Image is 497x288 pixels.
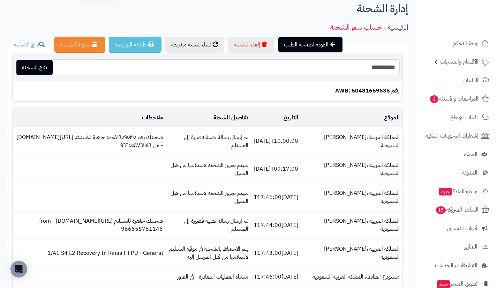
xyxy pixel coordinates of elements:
[464,242,477,252] span: التقارير
[324,245,400,261] font: [PERSON_NAME]، المملكة العربية السعودية
[429,94,479,104] span: المراجعات والأسئلة
[426,131,479,141] span: إشعارات التحويلات البنكية
[16,60,53,75] a: تتبع الشحنه
[7,3,408,15] h1: إدارة الشحنة
[16,133,163,150] font: شحنتك رقم ٥٠٤٨١٦٥٩٥٣٥ جاهزة للاستلام [URL][DOMAIN_NAME] - من ٩٦٦٥٥٨٧٦١١٤٦
[278,37,342,52] a: العودة لصفحة الطلب
[324,161,400,178] font: [PERSON_NAME]، المملكة العربية السعودية
[169,245,248,261] font: يتم الاحتفاظ بالشحنة في موقع التسليم لاستلامها من قبل المرسل إليه
[54,37,105,53] a: جدولة الشحنة
[254,165,298,173] font: [DATE]T09:17:00
[464,149,477,159] span: العملاء
[420,35,493,52] a: لوحة التحكم
[301,108,402,127] td: الموقع
[184,133,248,150] font: تم إرسال رسالة نصية قصيرة إلى المستلم
[435,205,479,215] span: السلات المتروكة
[330,22,382,32] a: حساب سعر الشحنة
[13,108,166,127] td: ملاحظات
[420,183,493,200] a: ما هو الماء؟جديد
[10,261,27,278] div: فتح برنامج Intercom Messenger
[251,108,301,127] td: التاريخ
[439,188,452,195] span: جديد
[420,238,493,255] a: التقارير
[453,38,479,48] span: لوحة التحكم
[437,280,450,288] span: جديد
[324,189,400,206] font: [PERSON_NAME]، المملكة العربية السعودية
[324,133,400,150] font: [PERSON_NAME]، المملكة العربية السعودية
[450,112,479,122] span: طلبات الإرجاع
[251,212,301,239] td: [DATE]T17:44:00
[251,183,301,211] td: [DATE]T17:46:00
[251,239,301,267] td: [DATE]T17:43:00
[420,164,493,181] a: المدونة
[184,217,248,234] font: تم إرسال رسالة نصية قصيرة إلى المستلم
[420,109,493,126] a: طلبات الإرجاع
[228,37,274,53] a: إلغاء الشحنة
[420,201,493,218] a: السلات المتروكة15
[420,90,493,107] a: المراجعات والأسئلة2
[324,217,400,234] font: [PERSON_NAME]، المملكة العربية السعودية
[420,257,493,274] a: التطبيقات والخدمات
[420,146,493,163] a: العملاء
[166,108,251,127] td: تفاصيل الشحنة
[447,223,477,233] span: أدوات التسويق
[171,189,248,206] font: سيتم تجهيز الشحنة لاستلامها من قبل العميل
[420,220,493,237] a: أدوات التسويق
[420,127,493,144] a: إشعارات التحويلات البنكية
[109,37,161,53] a: طباعة البوليصه
[312,273,400,281] font: مستودع الطائف، المملكة العربية السعودية
[47,249,163,257] font: 1/A1 S4 L2 ‏Recovery In Rania HFPU - General
[8,37,51,53] a: تتبع الشحنه
[335,87,400,95] font: رقم AWB: 50481659535
[171,161,248,178] font: سيتم تجهيز الشحنة لاستلامها من قبل العميل
[251,267,301,287] td: [DATE]T17:46:00
[254,137,298,146] font: [DATE]T10:00:00
[435,260,477,270] span: التطبيقات والخدمات
[462,75,479,85] span: الطلبات
[387,22,408,32] a: الرئيسية
[440,57,479,67] span: الأقسام والمنتجات
[453,187,477,195] font: ما هو الماء؟
[438,207,444,213] font: 15
[177,273,248,281] font: منشأة العمليات المغادرة - في العبور
[433,96,436,102] font: 2
[462,168,477,178] span: المدونة
[450,19,490,33] img: logo-2.png
[420,72,493,89] a: الطلبات
[13,212,166,239] td: ‏شحنتك جاهزة للاستلام [URL][DOMAIN_NAME] - from 966558761146
[165,37,224,53] a: انشاء شحنة مرتجعة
